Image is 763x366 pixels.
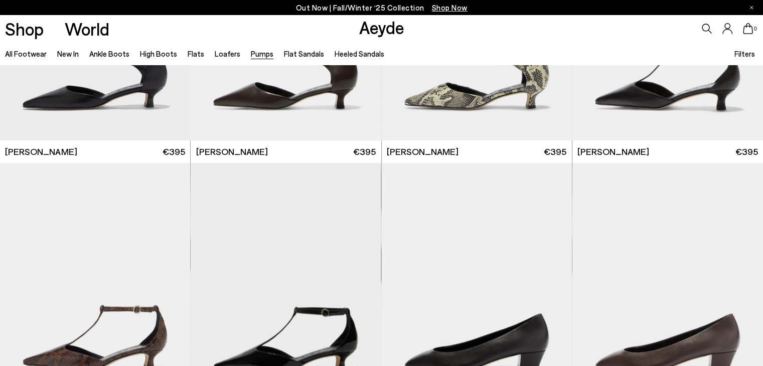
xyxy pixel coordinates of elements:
[191,140,381,163] a: [PERSON_NAME] €395
[65,20,109,38] a: World
[215,49,240,58] a: Loafers
[296,2,468,14] p: Out Now | Fall/Winter ‘25 Collection
[5,20,44,38] a: Shop
[5,145,77,158] span: [PERSON_NAME]
[743,23,753,34] a: 0
[335,49,384,58] a: Heeled Sandals
[5,49,47,58] a: All Footwear
[735,145,758,158] span: €395
[163,145,185,158] span: €395
[89,49,129,58] a: Ankle Boots
[57,49,79,58] a: New In
[382,140,572,163] a: [PERSON_NAME] €395
[753,26,758,32] span: 0
[577,145,649,158] span: [PERSON_NAME]
[359,17,404,38] a: Aeyde
[196,145,268,158] span: [PERSON_NAME]
[353,145,376,158] span: €395
[432,3,468,12] span: Navigate to /collections/new-in
[188,49,204,58] a: Flats
[734,49,755,58] span: Filters
[544,145,566,158] span: €395
[387,145,459,158] span: [PERSON_NAME]
[251,49,273,58] a: Pumps
[140,49,177,58] a: High Boots
[284,49,324,58] a: Flat Sandals
[572,140,763,163] a: [PERSON_NAME] €395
